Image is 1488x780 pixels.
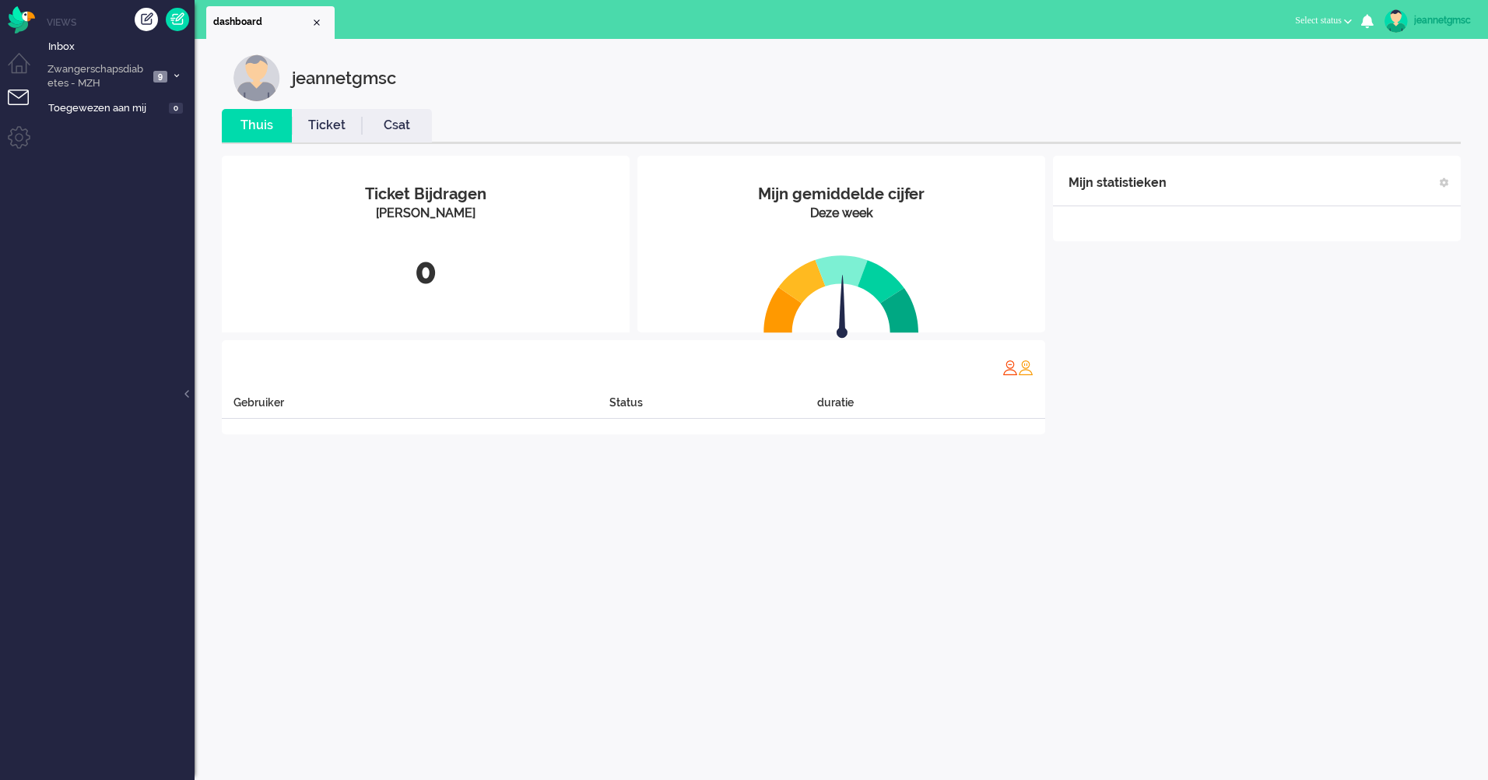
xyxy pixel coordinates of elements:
[1018,360,1034,375] img: profile_orange.svg
[8,10,35,22] a: Omnidesk
[1286,9,1361,32] button: Select status
[292,54,396,101] div: jeannetgmsc
[213,16,311,29] span: dashboard
[153,71,167,83] span: 9
[48,40,195,54] span: Inbox
[8,126,43,161] li: Admin menu
[1069,167,1167,199] div: Mijn statistieken
[649,183,1034,206] div: Mijn gemiddelde cijfer
[233,54,280,101] img: customer.svg
[763,255,919,333] img: semi_circle.svg
[233,183,618,206] div: Ticket Bijdragen
[8,6,35,33] img: flow_omnibird.svg
[292,109,362,142] li: Ticket
[47,16,195,29] li: Views
[1286,5,1361,39] li: Select status
[169,103,183,114] span: 0
[45,99,195,116] a: Toegewezen aan mij 0
[8,90,43,125] li: Tickets menu
[1414,12,1472,28] div: jeannetgmsc
[233,205,618,223] div: [PERSON_NAME]
[166,8,189,31] a: Quick Ticket
[292,117,362,135] a: Ticket
[222,117,292,135] a: Thuis
[362,117,432,135] a: Csat
[311,16,323,29] div: Close tab
[135,8,158,31] div: Creëer ticket
[206,6,335,39] li: Dashboard
[817,395,1045,419] div: duratie
[1295,15,1342,26] span: Select status
[1384,9,1408,33] img: avatar
[1002,360,1018,375] img: profile_red.svg
[8,53,43,88] li: Dashboard menu
[649,205,1034,223] div: Deze week
[45,62,149,91] span: Zwangerschapsdiabetes - MZH
[1381,9,1472,33] a: jeannetgmsc
[222,395,609,419] div: Gebruiker
[233,246,618,297] div: 0
[809,275,876,342] img: arrow.svg
[48,101,164,116] span: Toegewezen aan mij
[222,109,292,142] li: Thuis
[45,37,195,54] a: Inbox
[362,109,432,142] li: Csat
[609,395,818,419] div: Status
